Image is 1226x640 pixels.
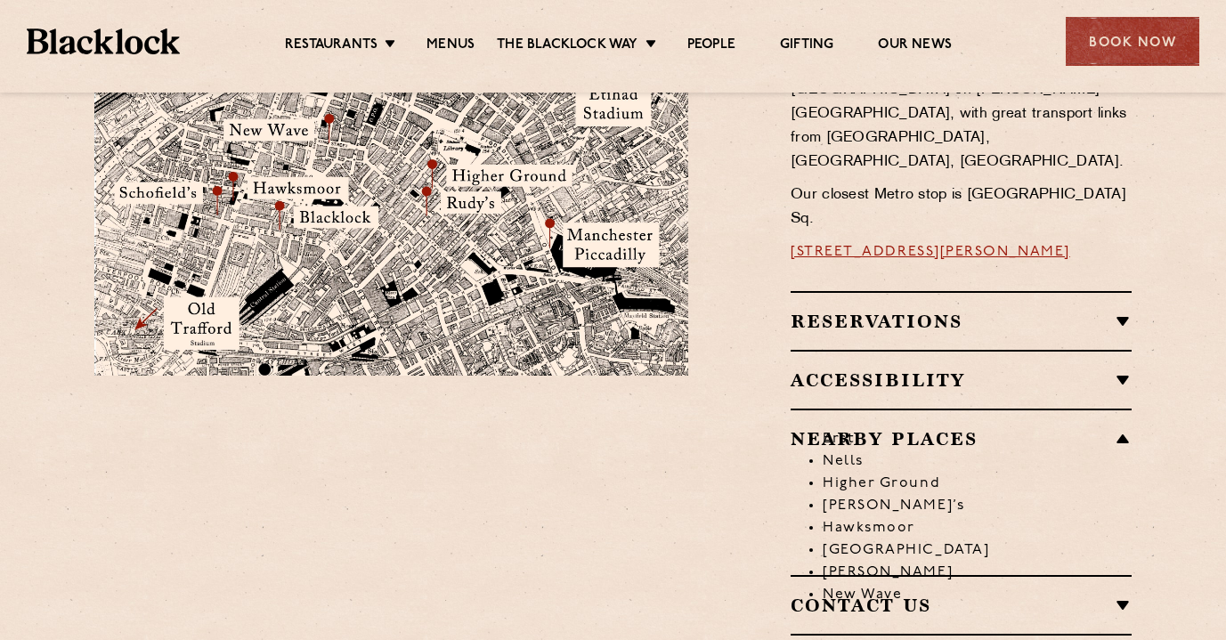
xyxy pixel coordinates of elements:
[791,245,1070,259] a: [STREET_ADDRESS][PERSON_NAME]
[1066,17,1199,66] div: Book Now
[791,311,1132,332] h2: Reservations
[780,36,833,56] a: Gifting
[823,428,1132,450] li: Erst
[791,428,1132,450] h2: Nearby Places
[791,595,1132,616] h2: Contact Us
[426,36,475,56] a: Menus
[461,469,710,636] img: svg%3E
[687,36,735,56] a: People
[791,59,1127,169] span: Find us just down from the iconic [GEOGRAPHIC_DATA] on [PERSON_NAME][GEOGRAPHIC_DATA], with great...
[823,450,1132,473] li: Nells
[791,369,1132,391] h2: Accessibility
[823,517,1132,539] li: Hawksmoor
[497,36,637,56] a: The Blacklock Way
[823,562,1132,584] li: [PERSON_NAME]
[878,36,952,56] a: Our News
[285,36,378,56] a: Restaurants
[823,539,1132,562] li: [GEOGRAPHIC_DATA]
[27,28,180,54] img: BL_Textured_Logo-footer-cropped.svg
[823,495,1132,517] li: [PERSON_NAME]’s
[791,188,1126,226] span: Our closest Metro stop is [GEOGRAPHIC_DATA] Sq.
[823,473,1132,495] li: Higher Ground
